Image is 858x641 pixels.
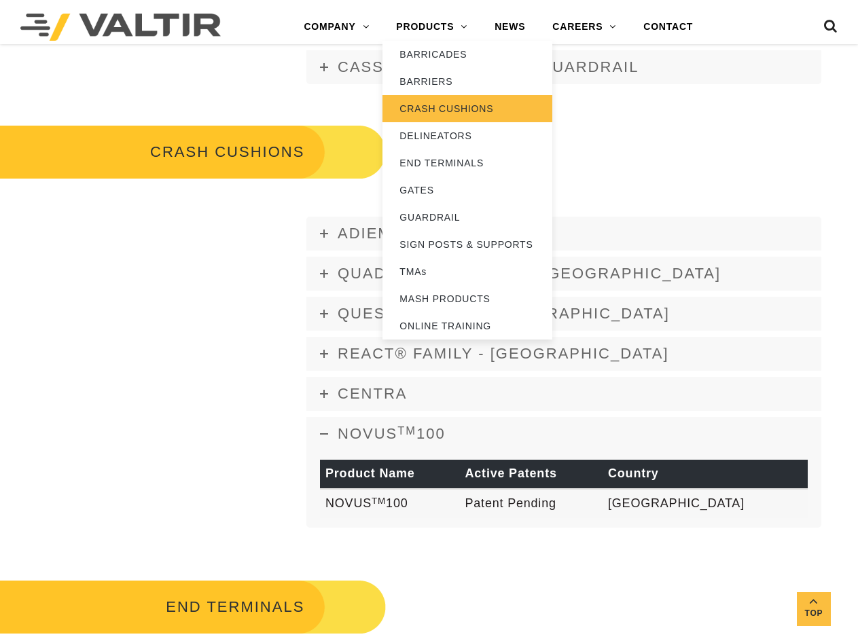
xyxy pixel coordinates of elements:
span: Quest® FAMILY - [GEOGRAPHIC_DATA] [338,305,670,322]
th: Product Name [320,460,459,489]
a: BARRICADES [382,41,552,68]
span: QUADGUARD® FAMILY - [GEOGRAPHIC_DATA] [338,265,721,282]
a: GATES [382,177,552,204]
img: Valtir [20,14,221,41]
a: ONLINE TRAINING [382,312,552,340]
a: CRASH CUSHIONS [382,95,552,122]
a: BARRIERS [382,68,552,95]
a: END TERMINALS [382,149,552,177]
span: Top [797,606,831,621]
a: NEWS [481,14,539,41]
a: CENTRA [306,377,821,411]
a: MASH PRODUCTS [382,285,552,312]
span: REACT® FAMILY - [GEOGRAPHIC_DATA] [338,345,669,362]
a: Top [797,592,831,626]
sup: TM [372,496,386,506]
span: CASS® TRANSITION TO GUARDRAIL [338,58,639,75]
a: CASS® TRANSITION TO GUARDRAIL [306,50,821,84]
a: PRODUCTS [382,14,481,41]
a: CAREERS [539,14,630,41]
a: Quest® FAMILY - [GEOGRAPHIC_DATA] [306,297,821,331]
td: Patent Pending [459,489,603,518]
a: QUADGUARD® FAMILY - [GEOGRAPHIC_DATA] [306,257,821,291]
a: REACT® FAMILY - [GEOGRAPHIC_DATA] [306,337,821,371]
a: ADIEM [306,217,821,251]
a: SIGN POSTS & SUPPORTS [382,231,552,258]
td: NOVUS 100 [320,489,459,518]
a: GUARDRAIL [382,204,552,231]
a: TMAs [382,258,552,285]
span: CENTRA [338,385,407,402]
a: CONTACT [630,14,707,41]
span: ADIEM [338,225,392,242]
span: NOVUS 100 [338,425,446,442]
a: DELINEATORS [382,122,552,149]
a: NOVUSTM100 [306,417,821,451]
th: Country [603,460,808,489]
a: COMPANY [290,14,382,41]
td: [GEOGRAPHIC_DATA] [603,489,808,518]
sup: TM [397,424,416,437]
th: Active Patents [459,460,603,489]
